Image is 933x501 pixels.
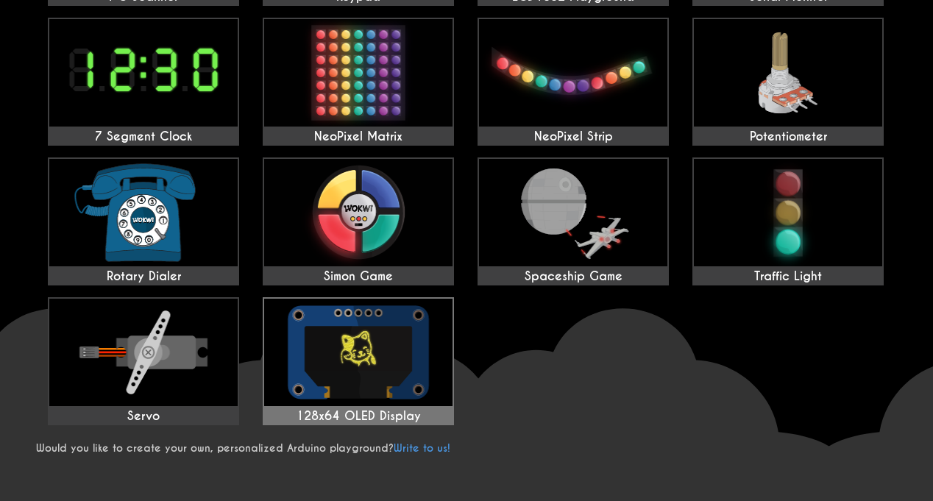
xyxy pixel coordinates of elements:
img: Servo [49,299,238,406]
a: Simon Game [263,157,454,285]
div: 128x64 OLED Display [264,409,453,424]
a: Write to us! [394,441,450,455]
a: 7 Segment Clock [48,18,239,146]
div: Spaceship Game [479,269,667,284]
p: Would you like to create your own, personalized Arduino playground? [36,441,897,455]
img: Spaceship Game [479,159,667,266]
div: Rotary Dialer [49,269,238,284]
div: Potentiometer [694,129,882,144]
a: 128x64 OLED Display [263,297,454,425]
a: NeoPixel Strip [478,18,669,146]
a: Spaceship Game [478,157,669,285]
img: Rotary Dialer [49,159,238,266]
a: Rotary Dialer [48,157,239,285]
a: Potentiometer [692,18,884,146]
img: 128x64 OLED Display [264,299,453,406]
img: NeoPixel Matrix [264,19,453,127]
div: NeoPixel Strip [479,129,667,144]
img: Simon Game [264,159,453,266]
div: Servo [49,409,238,424]
a: Traffic Light [692,157,884,285]
div: 7 Segment Clock [49,129,238,144]
img: Traffic Light [694,159,882,266]
div: Simon Game [264,269,453,284]
a: Servo [48,297,239,425]
img: NeoPixel Strip [479,19,667,127]
a: NeoPixel Matrix [263,18,454,146]
img: Potentiometer [694,19,882,127]
div: NeoPixel Matrix [264,129,453,144]
div: Traffic Light [694,269,882,284]
img: 7 Segment Clock [49,19,238,127]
